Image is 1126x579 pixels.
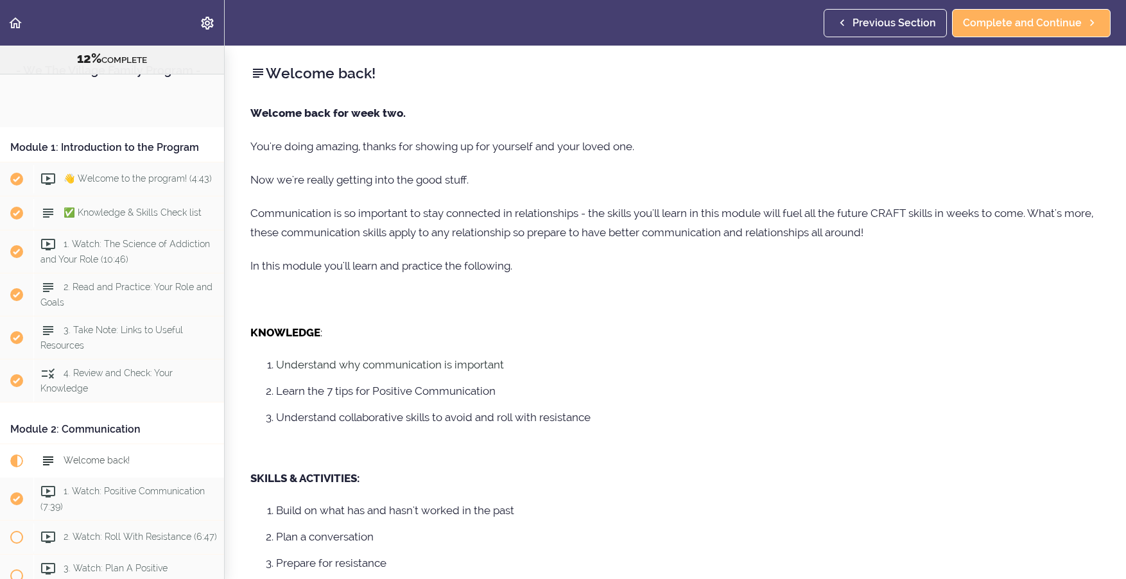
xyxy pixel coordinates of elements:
[250,326,320,339] strong: KNOWLEDGE
[40,282,212,307] span: 2. Read and Practice: Your Role and Goals
[40,239,210,264] span: 1. Watch: The Science of Addiction and Your Role (10:46)
[853,15,936,31] span: Previous Section
[64,531,217,542] span: 2. Watch: Roll With Resistance (6:47)
[250,137,1100,156] p: You're doing amazing, thanks for showing up for yourself and your loved one.
[320,326,322,339] span: :
[64,173,212,184] span: 👋 Welcome to the program! (4:43)
[200,15,215,31] svg: Settings Menu
[64,455,130,465] span: Welcome back!
[250,256,1100,275] p: In this module you'll learn and practice the following.
[250,203,1100,242] p: Communication is so important to stay connected in relationships - the skills you'll learn in thi...
[276,555,1100,571] li: Prepare for resistance
[77,51,101,66] span: 12%
[824,9,947,37] a: Previous Section
[952,9,1111,37] a: Complete and Continue
[276,358,504,371] span: Understand why communication is important
[276,411,591,424] span: Understand collaborative skills to avoid and roll with resistance
[276,383,1100,399] li: Learn the 7 tips for Positive Communication
[8,15,23,31] svg: Back to course curriculum
[963,15,1082,31] span: Complete and Continue
[40,325,183,350] span: 3. Take Note: Links to Useful Resources
[276,530,374,543] span: Plan a conversation
[40,368,173,393] span: 4. Review and Check: Your Knowledge
[250,170,1100,189] p: Now we're really getting into the good stuff.
[64,207,202,218] span: ✅ Knowledge & Skills Check list
[16,51,208,67] div: COMPLETE
[40,486,205,511] span: 1. Watch: Positive Communication (7:39)
[250,62,1100,84] h2: Welcome back!
[250,472,359,485] strong: SKILLS & ACTIVITIES:
[276,504,514,517] span: Build on what has and hasn't worked in the past
[250,107,406,119] strong: Welcome back for week two.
